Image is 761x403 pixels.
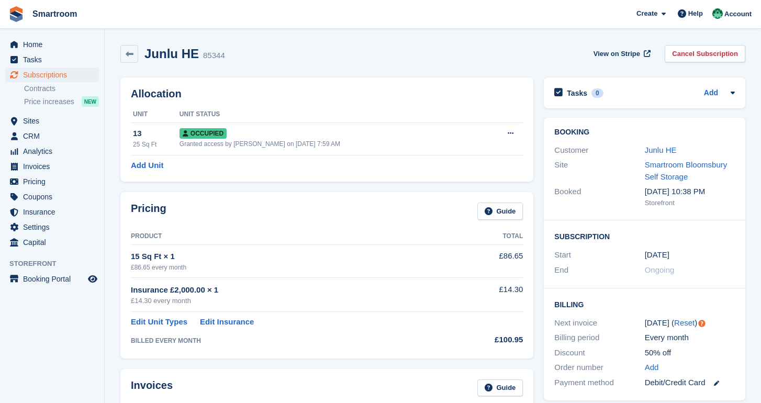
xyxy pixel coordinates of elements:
div: NEW [82,96,99,107]
span: Pricing [23,174,86,189]
a: menu [5,114,99,128]
span: Home [23,37,86,52]
span: Price increases [24,97,74,107]
div: £100.95 [450,334,523,346]
div: 50% off [645,347,735,359]
div: Order number [554,362,644,374]
h2: Booking [554,128,735,137]
div: £86.65 every month [131,263,450,272]
span: Ongoing [645,265,675,274]
a: Edit Unit Types [131,316,187,328]
div: 0 [591,88,603,98]
a: menu [5,189,99,204]
a: menu [5,129,99,143]
div: Storefront [645,198,735,208]
div: Every month [645,332,735,344]
div: 15 Sq Ft × 1 [131,251,450,263]
span: Analytics [23,144,86,159]
div: £14.30 every month [131,296,450,306]
a: Add [704,87,718,99]
span: Sites [23,114,86,128]
div: Insurance £2,000.00 × 1 [131,284,450,296]
div: Tooltip anchor [697,319,707,328]
span: CRM [23,129,86,143]
div: Billing period [554,332,644,344]
a: menu [5,272,99,286]
span: Account [724,9,752,19]
div: 25 Sq Ft [133,140,180,149]
a: Guide [477,379,523,397]
th: Total [450,228,523,245]
a: menu [5,159,99,174]
a: menu [5,235,99,250]
div: 85344 [203,50,225,62]
div: BILLED EVERY MONTH [131,336,450,345]
span: Insurance [23,205,86,219]
div: End [554,264,644,276]
a: Contracts [24,84,99,94]
td: £86.65 [450,244,523,277]
div: Debit/Credit Card [645,377,735,389]
h2: Invoices [131,379,173,397]
a: menu [5,37,99,52]
span: Coupons [23,189,86,204]
span: Booking Portal [23,272,86,286]
span: Capital [23,235,86,250]
h2: Junlu HE [144,47,199,61]
span: Occupied [180,128,227,139]
a: Add Unit [131,160,163,172]
div: Customer [554,144,644,156]
span: Create [636,8,657,19]
span: Subscriptions [23,68,86,82]
h2: Tasks [567,88,587,98]
td: £14.30 [450,278,523,312]
a: Price increases NEW [24,96,99,107]
a: menu [5,144,99,159]
div: Booked [554,186,644,208]
a: Cancel Subscription [665,45,745,62]
a: Preview store [86,273,99,285]
span: Invoices [23,159,86,174]
div: Next invoice [554,317,644,329]
h2: Billing [554,299,735,309]
a: menu [5,174,99,189]
h2: Pricing [131,203,166,220]
a: Guide [477,203,523,220]
a: Reset [674,318,695,327]
div: Granted access by [PERSON_NAME] on [DATE] 7:59 AM [180,139,482,149]
a: menu [5,205,99,219]
div: Site [554,159,644,183]
span: Storefront [9,259,104,269]
a: Junlu HE [645,145,677,154]
div: Payment method [554,377,644,389]
a: Edit Insurance [200,316,254,328]
span: Tasks [23,52,86,67]
div: [DATE] ( ) [645,317,735,329]
h2: Subscription [554,231,735,241]
th: Product [131,228,450,245]
a: View on Stripe [589,45,653,62]
a: Add [645,362,659,374]
div: Discount [554,347,644,359]
div: Start [554,249,644,261]
h2: Allocation [131,88,523,100]
time: 2025-05-11 00:00:00 UTC [645,249,669,261]
div: 13 [133,128,180,140]
span: View on Stripe [594,49,640,59]
div: [DATE] 10:38 PM [645,186,735,198]
a: Smartroom Bloomsbury Self Storage [645,160,728,181]
img: stora-icon-8386f47178a22dfd0bd8f6a31ec36ba5ce8667c1dd55bd0f319d3a0aa187defe.svg [8,6,24,22]
span: Settings [23,220,86,234]
th: Unit [131,106,180,123]
span: Help [688,8,703,19]
img: Jacob Gabriel [712,8,723,19]
a: Smartroom [28,5,81,23]
a: menu [5,52,99,67]
th: Unit Status [180,106,482,123]
a: menu [5,68,99,82]
a: menu [5,220,99,234]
